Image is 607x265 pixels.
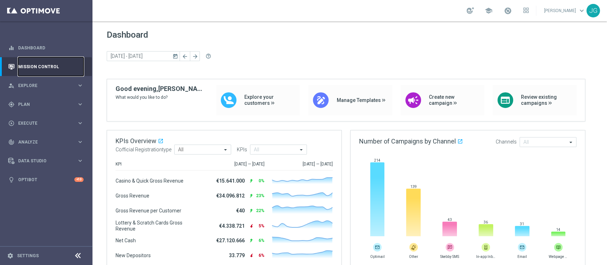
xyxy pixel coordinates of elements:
[8,158,77,164] div: Data Studio
[8,57,84,76] div: Mission Control
[8,158,84,164] button: Data Studio keyboard_arrow_right
[8,38,84,57] div: Dashboard
[74,177,84,182] div: +10
[8,139,77,145] div: Analyze
[8,177,15,183] i: lightbulb
[77,139,84,145] i: keyboard_arrow_right
[77,120,84,126] i: keyboard_arrow_right
[18,102,77,107] span: Plan
[8,120,15,126] i: play_circle_outline
[77,157,84,164] i: keyboard_arrow_right
[18,83,77,88] span: Explore
[8,170,84,189] div: Optibot
[77,82,84,89] i: keyboard_arrow_right
[8,120,77,126] div: Execute
[8,83,84,88] button: person_search Explore keyboard_arrow_right
[18,121,77,125] span: Execute
[8,64,84,70] button: Mission Control
[8,139,15,145] i: track_changes
[18,170,74,189] a: Optibot
[18,57,84,76] a: Mission Control
[8,101,77,108] div: Plan
[485,7,492,15] span: school
[8,45,84,51] button: equalizer Dashboard
[8,177,84,183] button: lightbulb Optibot +10
[18,159,77,163] span: Data Studio
[543,5,586,16] a: [PERSON_NAME]keyboard_arrow_down
[8,120,84,126] button: play_circle_outline Execute keyboard_arrow_right
[586,4,600,17] div: JG
[17,254,39,258] a: Settings
[18,140,77,144] span: Analyze
[8,82,77,89] div: Explore
[7,253,14,259] i: settings
[8,102,84,107] button: gps_fixed Plan keyboard_arrow_right
[18,38,84,57] a: Dashboard
[8,82,15,89] i: person_search
[578,7,586,15] span: keyboard_arrow_down
[8,139,84,145] button: track_changes Analyze keyboard_arrow_right
[8,101,15,108] i: gps_fixed
[8,45,15,51] i: equalizer
[77,101,84,108] i: keyboard_arrow_right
